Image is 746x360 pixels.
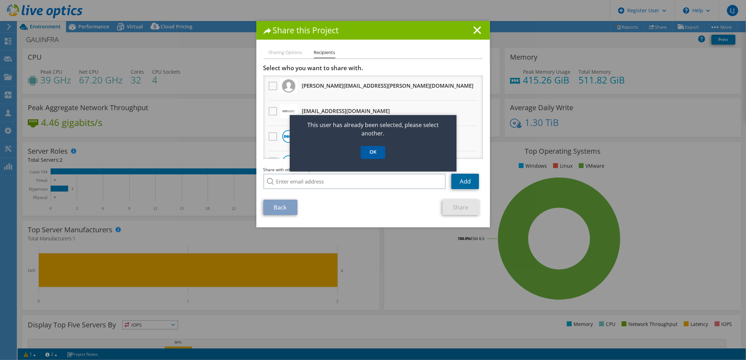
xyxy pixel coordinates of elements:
img: Logo [282,79,295,93]
h3: [PERSON_NAME][EMAIL_ADDRESS][PERSON_NAME][DOMAIN_NAME] [302,80,474,91]
h3: [EMAIL_ADDRESS][DOMAIN_NAME] [302,105,390,116]
li: Recipients [314,48,335,59]
p: This user has already been selected, please select another. [290,121,457,138]
h3: Select who you want to share with. [263,64,483,72]
a: Share [443,200,479,215]
img: Dell [282,130,295,143]
img: Dell [282,155,295,168]
a: Add [451,174,479,189]
img: Logo [280,108,297,114]
h1: Share this Project [263,26,483,34]
li: Sharing Options [269,48,302,57]
input: Enter email address [263,174,446,189]
a: OK [361,146,385,159]
span: Share with other Live Optics users [263,167,330,173]
a: Back [263,200,297,215]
